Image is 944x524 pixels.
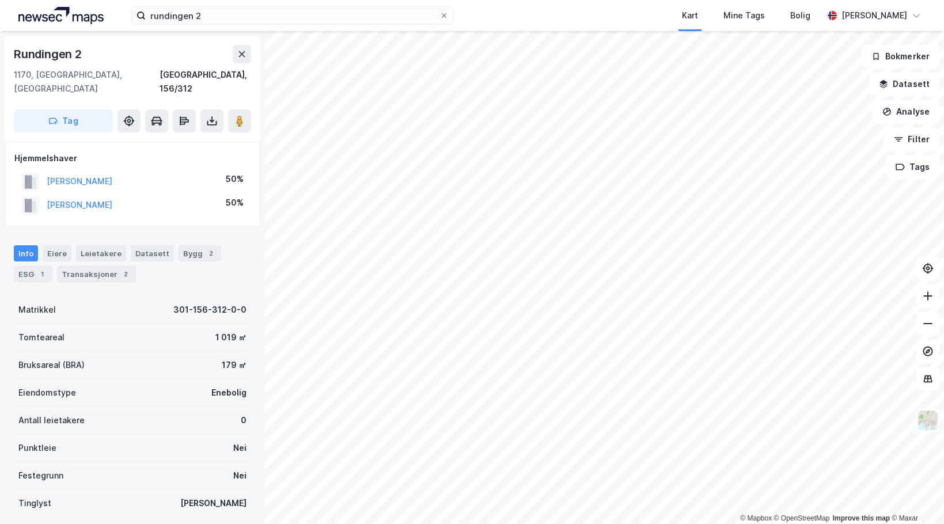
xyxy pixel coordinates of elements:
div: Kontrollprogram for chat [886,469,944,524]
div: Punktleie [18,441,56,455]
a: OpenStreetMap [774,514,830,522]
div: 50% [226,172,244,186]
button: Tags [886,155,939,179]
a: Mapbox [740,514,772,522]
div: Nei [233,441,247,455]
div: 50% [226,196,244,210]
div: Tinglyst [18,496,51,510]
button: Tag [14,109,113,132]
input: Søk på adresse, matrikkel, gårdeiere, leietakere eller personer [146,7,439,24]
div: Datasett [131,245,174,261]
div: Mine Tags [723,9,765,22]
iframe: Chat Widget [886,469,944,524]
div: Hjemmelshaver [14,151,251,165]
div: 179 ㎡ [222,358,247,372]
div: [PERSON_NAME] [841,9,907,22]
div: Leietakere [76,245,126,261]
div: Bygg [179,245,221,261]
button: Datasett [869,73,939,96]
div: Matrikkel [18,303,56,317]
div: 1170, [GEOGRAPHIC_DATA], [GEOGRAPHIC_DATA] [14,68,160,96]
div: 301-156-312-0-0 [173,303,247,317]
img: logo.a4113a55bc3d86da70a041830d287a7e.svg [18,7,104,24]
button: Filter [884,128,939,151]
div: Info [14,245,38,261]
div: 1 [36,268,48,280]
div: Transaksjoner [57,266,136,282]
div: Festegrunn [18,469,63,483]
div: Eiendomstype [18,386,76,400]
div: 2 [120,268,131,280]
div: Bruksareal (BRA) [18,358,85,372]
div: Tomteareal [18,331,65,344]
div: 2 [205,248,217,259]
a: Improve this map [833,514,890,522]
div: Enebolig [211,386,247,400]
div: 1 019 ㎡ [215,331,247,344]
img: Z [917,409,939,431]
div: Eiere [43,245,71,261]
div: Bolig [790,9,810,22]
div: Kart [682,9,698,22]
div: [PERSON_NAME] [180,496,247,510]
div: ESG [14,266,52,282]
div: Antall leietakere [18,413,85,427]
button: Analyse [873,100,939,123]
div: 0 [241,413,247,427]
div: Nei [233,469,247,483]
div: [GEOGRAPHIC_DATA], 156/312 [160,68,251,96]
div: Rundingen 2 [14,45,84,63]
button: Bokmerker [862,45,939,68]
